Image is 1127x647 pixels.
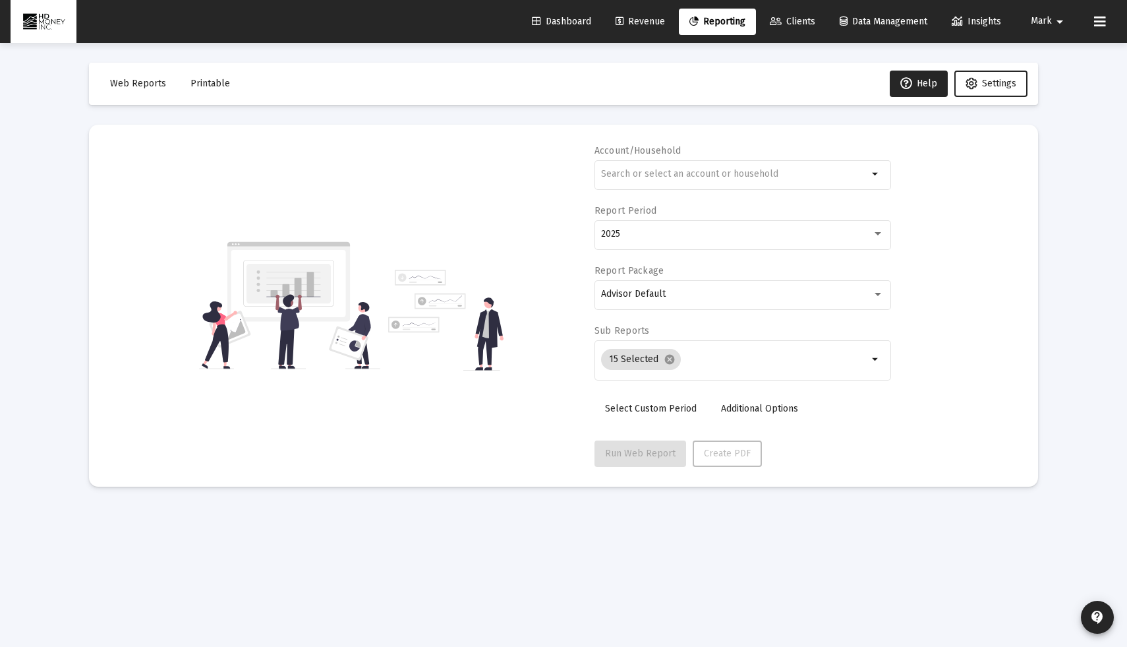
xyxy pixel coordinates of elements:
[100,71,177,97] button: Web Reports
[601,169,868,179] input: Search or select an account or household
[605,403,697,414] span: Select Custom Period
[868,352,884,367] mat-icon: arrow_drop_down
[605,448,676,459] span: Run Web Report
[594,441,686,467] button: Run Web Report
[840,16,927,27] span: Data Management
[601,228,620,239] span: 2025
[868,166,884,182] mat-icon: arrow_drop_down
[20,9,67,35] img: Dashboard
[954,71,1027,97] button: Settings
[190,78,230,89] span: Printable
[605,9,676,35] a: Revenue
[664,354,676,365] mat-icon: cancel
[601,346,868,373] mat-chip-list: Selection
[952,16,1001,27] span: Insights
[601,288,666,299] span: Advisor Default
[721,403,798,414] span: Additional Options
[594,145,681,156] label: Account/Household
[110,78,166,89] span: Web Reports
[521,9,602,35] a: Dashboard
[601,349,681,370] mat-chip: 15 Selected
[180,71,241,97] button: Printable
[829,9,938,35] a: Data Management
[759,9,826,35] a: Clients
[704,448,751,459] span: Create PDF
[1031,16,1052,27] span: Mark
[594,205,657,216] label: Report Period
[1089,609,1105,625] mat-icon: contact_support
[388,270,504,371] img: reporting-alt
[594,265,664,276] label: Report Package
[770,16,815,27] span: Clients
[941,9,1012,35] a: Insights
[594,325,650,336] label: Sub Reports
[679,9,756,35] a: Reporting
[982,78,1016,89] span: Settings
[1052,9,1068,35] mat-icon: arrow_drop_down
[689,16,745,27] span: Reporting
[532,16,591,27] span: Dashboard
[900,78,937,89] span: Help
[1015,8,1084,34] button: Mark
[616,16,665,27] span: Revenue
[693,441,762,467] button: Create PDF
[890,71,948,97] button: Help
[199,240,380,371] img: reporting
